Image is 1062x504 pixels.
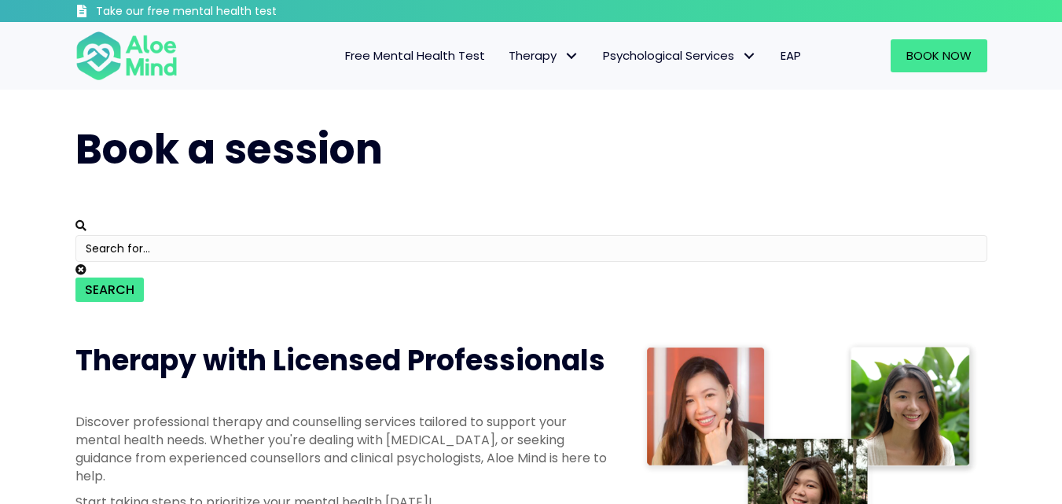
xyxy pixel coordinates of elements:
[75,120,383,178] span: Book a session
[96,4,361,20] h3: Take our free mental health test
[560,45,583,68] span: Therapy: submenu
[75,413,610,486] p: Discover professional therapy and counselling services tailored to support your mental health nee...
[198,39,813,72] nav: Menu
[75,340,605,381] span: Therapy with Licensed Professionals
[75,278,144,302] button: Search
[603,47,757,64] span: Psychological Services
[75,30,178,82] img: Aloe mind Logo
[75,4,361,22] a: Take our free mental health test
[769,39,813,72] a: EAP
[781,47,801,64] span: EAP
[509,47,579,64] span: Therapy
[906,47,972,64] span: Book Now
[738,45,761,68] span: Psychological Services: submenu
[891,39,987,72] a: Book Now
[497,39,591,72] a: TherapyTherapy: submenu
[333,39,497,72] a: Free Mental Health Test
[75,235,987,262] input: Search for...
[345,47,485,64] span: Free Mental Health Test
[591,39,769,72] a: Psychological ServicesPsychological Services: submenu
